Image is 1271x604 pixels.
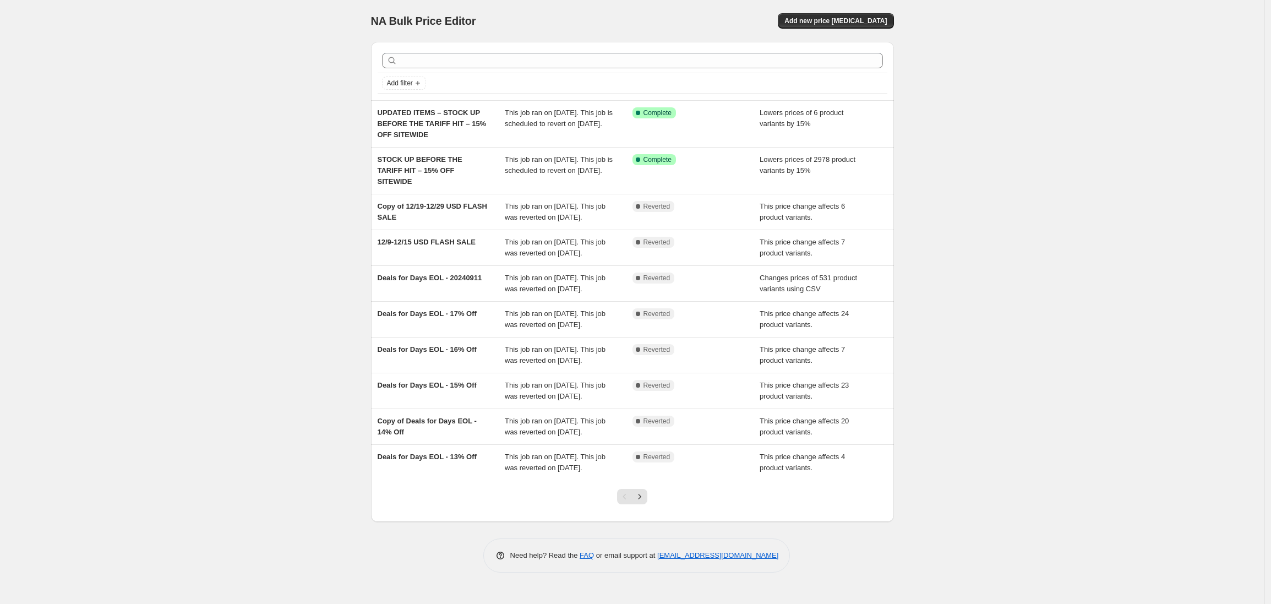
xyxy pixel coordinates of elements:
[505,381,606,400] span: This job ran on [DATE]. This job was reverted on [DATE].
[505,417,606,436] span: This job ran on [DATE]. This job was reverted on [DATE].
[505,309,606,329] span: This job ran on [DATE]. This job was reverted on [DATE].
[632,489,647,504] button: Next
[378,309,477,318] span: Deals for Days EOL - 17% Off
[643,417,670,426] span: Reverted
[580,551,594,559] a: FAQ
[617,489,647,504] nav: Pagination
[505,238,606,257] span: This job ran on [DATE]. This job was reverted on [DATE].
[760,202,845,221] span: This price change affects 6 product variants.
[643,309,670,318] span: Reverted
[760,453,845,472] span: This price change affects 4 product variants.
[760,345,845,364] span: This price change affects 7 product variants.
[378,274,482,282] span: Deals for Days EOL - 20240911
[378,453,477,461] span: Deals for Days EOL - 13% Off
[378,108,487,139] span: UPDATED ITEMS – STOCK UP BEFORE THE TARIFF HIT – 15% OFF SITEWIDE
[760,381,849,400] span: This price change affects 23 product variants.
[382,77,426,90] button: Add filter
[505,345,606,364] span: This job ran on [DATE]. This job was reverted on [DATE].
[378,202,487,221] span: Copy of 12/19-12/29 USD FLASH SALE
[378,155,462,186] span: STOCK UP BEFORE THE TARIFF HIT – 15% OFF SITEWIDE
[643,155,672,164] span: Complete
[505,202,606,221] span: This job ran on [DATE]. This job was reverted on [DATE].
[378,417,477,436] span: Copy of Deals for Days EOL - 14% Off
[371,15,476,27] span: NA Bulk Price Editor
[643,453,670,461] span: Reverted
[784,17,887,25] span: Add new price [MEDICAL_DATA]
[594,551,657,559] span: or email support at
[657,551,778,559] a: [EMAIL_ADDRESS][DOMAIN_NAME]
[778,13,893,29] button: Add new price [MEDICAL_DATA]
[643,381,670,390] span: Reverted
[643,238,670,247] span: Reverted
[760,238,845,257] span: This price change affects 7 product variants.
[760,417,849,436] span: This price change affects 20 product variants.
[760,309,849,329] span: This price change affects 24 product variants.
[505,453,606,472] span: This job ran on [DATE]. This job was reverted on [DATE].
[510,551,580,559] span: Need help? Read the
[387,79,413,88] span: Add filter
[643,274,670,282] span: Reverted
[505,274,606,293] span: This job ran on [DATE]. This job was reverted on [DATE].
[643,108,672,117] span: Complete
[643,202,670,211] span: Reverted
[643,345,670,354] span: Reverted
[760,274,857,293] span: Changes prices of 531 product variants using CSV
[505,108,613,128] span: This job ran on [DATE]. This job is scheduled to revert on [DATE].
[378,238,476,246] span: 12/9-12/15 USD FLASH SALE
[378,381,477,389] span: Deals for Days EOL - 15% Off
[760,108,843,128] span: Lowers prices of 6 product variants by 15%
[505,155,613,175] span: This job ran on [DATE]. This job is scheduled to revert on [DATE].
[378,345,477,353] span: Deals for Days EOL - 16% Off
[760,155,855,175] span: Lowers prices of 2978 product variants by 15%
